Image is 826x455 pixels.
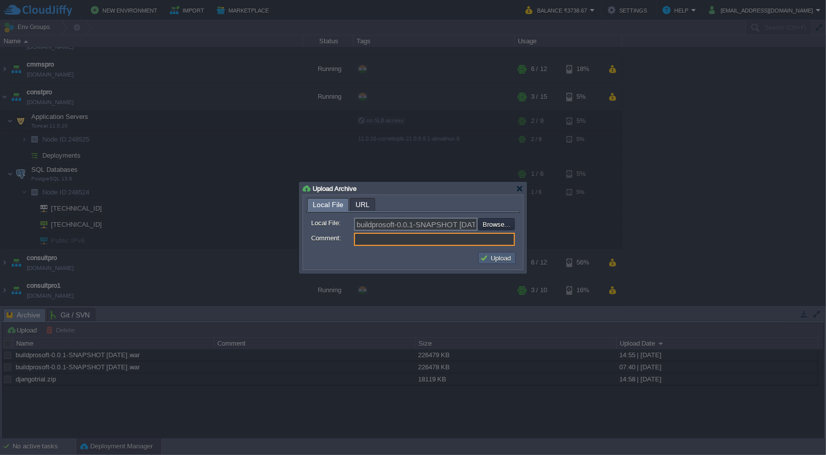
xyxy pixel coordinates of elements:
span: Local File [313,199,343,211]
span: URL [356,199,370,211]
button: Upload [480,253,514,263]
label: Comment: [311,233,353,243]
label: Local File: [311,218,353,228]
span: Upload Archive [313,185,357,192]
